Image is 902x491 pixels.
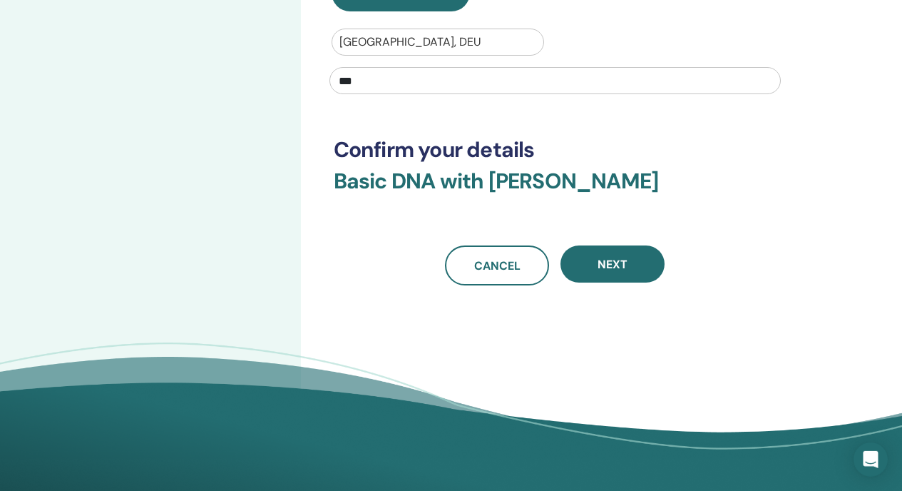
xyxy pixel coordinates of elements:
[560,246,665,283] button: Next
[334,137,777,163] h3: Confirm your details
[334,168,777,211] h3: Basic DNA with [PERSON_NAME]
[854,442,888,477] div: Open Intercom Messenger
[445,246,549,285] a: Cancel
[474,258,521,273] span: Cancel
[598,257,627,272] span: Next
